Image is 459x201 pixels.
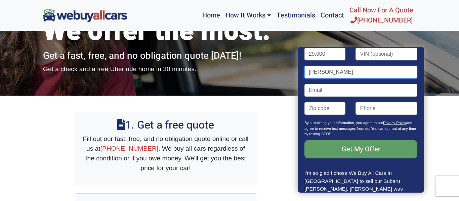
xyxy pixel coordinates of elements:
a: [PHONE_NUMBER] [100,145,159,152]
img: We Buy All Cars in NJ logo [43,9,127,22]
input: Phone [356,102,418,115]
h2: Get a fast, free, and no obligation quote [DATE]! [43,50,288,62]
a: Privacy Policy [383,121,406,125]
p: Fill out our fast, free, and no obligation quote online or call us at . We buy all cars regardles... [82,134,249,173]
a: How It Works [223,3,274,28]
input: Mileage [304,48,346,60]
input: Email [304,84,417,97]
a: Home [200,3,223,28]
a: Contact [318,3,347,28]
p: Get a check and a free Uber ride home in 30 minutes. [43,64,288,74]
input: Zip code [304,102,346,115]
input: Name [304,66,417,79]
input: VIN (optional) [356,48,418,60]
p: By submitting your information, you agree to our and agree to receive text messages from us. You ... [304,120,417,140]
h2: 1. Get a free quote [82,119,249,132]
input: Get My Offer [304,140,417,158]
a: Call Now For A Quote[PHONE_NUMBER] [347,3,416,28]
a: Testimonials [274,3,318,28]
